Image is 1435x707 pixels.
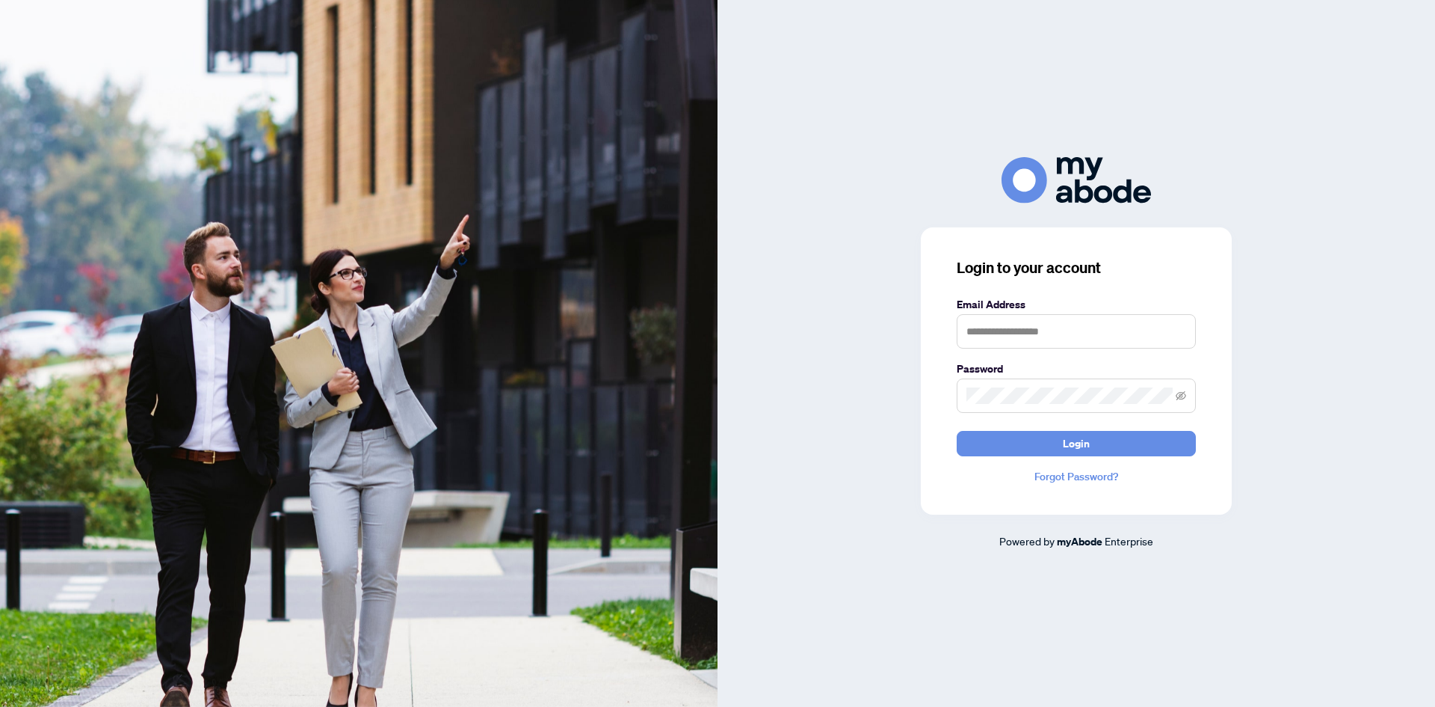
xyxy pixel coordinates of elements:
span: eye-invisible [1176,391,1186,401]
img: ma-logo [1002,157,1151,203]
span: Enterprise [1105,534,1153,548]
label: Email Address [957,296,1196,313]
label: Password [957,361,1196,377]
a: myAbode [1057,533,1102,550]
h3: Login to your account [957,257,1196,278]
button: Login [957,431,1196,456]
a: Forgot Password? [957,468,1196,485]
span: Powered by [999,534,1055,548]
span: Login [1063,432,1090,456]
